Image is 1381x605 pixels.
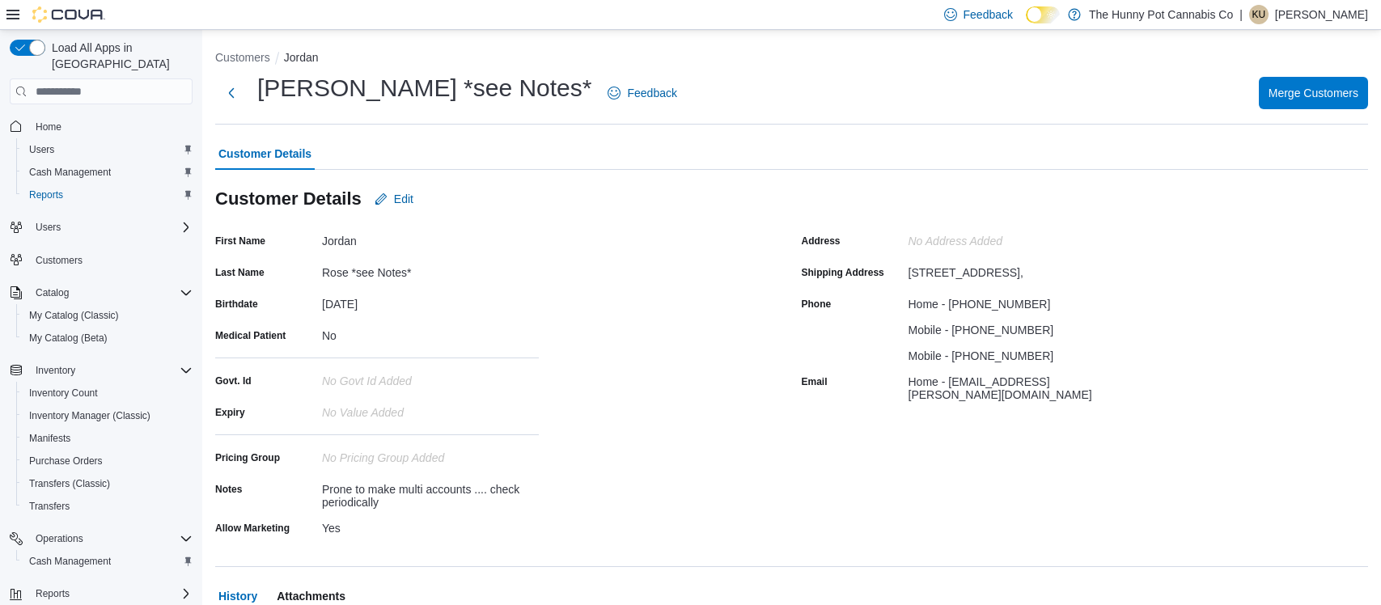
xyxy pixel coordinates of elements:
[909,260,1023,279] div: [STREET_ADDRESS],
[29,218,67,237] button: Users
[16,450,199,472] button: Purchase Orders
[601,77,683,109] a: Feedback
[16,304,199,327] button: My Catalog (Classic)
[29,529,193,548] span: Operations
[23,474,193,493] span: Transfers (Classic)
[1239,5,1243,24] p: |
[394,191,413,207] span: Edit
[3,216,199,239] button: Users
[23,328,193,348] span: My Catalog (Beta)
[3,248,199,272] button: Customers
[909,317,1054,336] div: Mobile - [PHONE_NUMBER]
[1026,6,1060,23] input: Dark Mode
[16,382,199,404] button: Inventory Count
[215,77,248,109] button: Next
[23,552,117,571] a: Cash Management
[964,6,1013,23] span: Feedback
[29,529,90,548] button: Operations
[23,185,193,205] span: Reports
[29,555,111,568] span: Cash Management
[36,254,83,267] span: Customers
[29,117,68,137] a: Home
[1259,77,1368,109] button: Merge Customers
[1275,5,1368,24] p: [PERSON_NAME]
[284,51,319,64] button: Jordan
[29,455,103,467] span: Purchase Orders
[23,383,193,403] span: Inventory Count
[1026,23,1027,24] span: Dark Mode
[215,451,280,464] label: Pricing Group
[16,404,199,427] button: Inventory Manager (Classic)
[368,183,420,215] button: Edit
[23,451,109,471] a: Purchase Orders
[29,116,193,136] span: Home
[23,406,193,425] span: Inventory Manager (Classic)
[322,323,539,342] div: No
[36,121,61,133] span: Home
[29,477,110,490] span: Transfers (Classic)
[909,291,1051,311] div: Home - [PHONE_NUMBER]
[16,550,199,573] button: Cash Management
[29,251,89,270] a: Customers
[29,432,70,445] span: Manifests
[16,495,199,518] button: Transfers
[322,228,539,247] div: Jordan
[215,51,270,64] button: Customers
[215,49,1368,69] nav: An example of EuiBreadcrumbs
[3,582,199,605] button: Reports
[802,266,884,279] label: Shipping Address
[215,483,242,496] label: Notes
[45,40,193,72] span: Load All Apps in [GEOGRAPHIC_DATA]
[3,281,199,304] button: Catalog
[29,387,98,400] span: Inventory Count
[322,476,539,509] div: Prone to make multi accounts .... check periodically
[215,235,265,247] label: First Name
[29,166,111,179] span: Cash Management
[23,406,157,425] a: Inventory Manager (Classic)
[627,85,676,101] span: Feedback
[16,472,199,495] button: Transfers (Classic)
[23,451,193,471] span: Purchase Orders
[23,497,76,516] a: Transfers
[215,406,245,419] label: Expiry
[16,184,199,206] button: Reports
[29,283,193,302] span: Catalog
[909,343,1054,362] div: Mobile - [PHONE_NUMBER]
[1252,5,1266,24] span: KU
[802,235,841,247] label: Address
[16,427,199,450] button: Manifests
[29,250,193,270] span: Customers
[322,368,539,387] div: No Govt Id added
[23,140,61,159] a: Users
[1249,5,1269,24] div: Korryne Urquhart
[802,375,828,388] label: Email
[3,359,199,382] button: Inventory
[23,306,125,325] a: My Catalog (Classic)
[909,369,1125,401] div: Home - [EMAIL_ADDRESS][PERSON_NAME][DOMAIN_NAME]
[215,266,265,279] label: Last Name
[322,515,539,535] div: Yes
[29,188,63,201] span: Reports
[215,374,252,387] label: Govt. Id
[36,587,70,600] span: Reports
[16,327,199,349] button: My Catalog (Beta)
[215,329,286,342] label: Medical Patient
[23,163,193,182] span: Cash Management
[3,114,199,137] button: Home
[29,143,54,156] span: Users
[36,364,75,377] span: Inventory
[32,6,105,23] img: Cova
[36,221,61,234] span: Users
[29,584,76,603] button: Reports
[23,474,116,493] a: Transfers (Classic)
[23,383,104,403] a: Inventory Count
[29,361,82,380] button: Inventory
[218,137,311,170] span: Customer Details
[23,185,70,205] a: Reports
[1089,5,1233,24] p: The Hunny Pot Cannabis Co
[802,298,832,311] label: Phone
[16,138,199,161] button: Users
[36,286,69,299] span: Catalog
[23,497,193,516] span: Transfers
[23,429,77,448] a: Manifests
